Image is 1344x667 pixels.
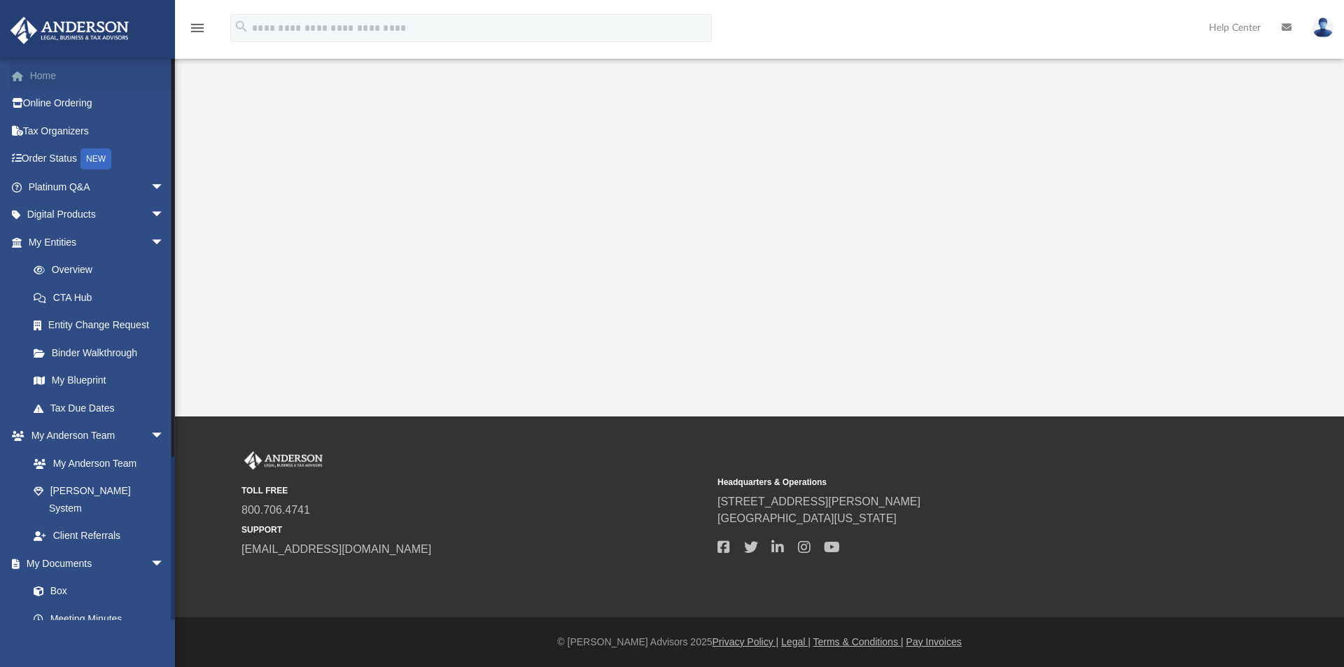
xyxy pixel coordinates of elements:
[906,636,961,647] a: Pay Invoices
[150,201,178,230] span: arrow_drop_down
[150,228,178,257] span: arrow_drop_down
[813,636,904,647] a: Terms & Conditions |
[20,394,185,422] a: Tax Due Dates
[20,311,185,339] a: Entity Change Request
[20,367,178,395] a: My Blueprint
[150,549,178,578] span: arrow_drop_down
[713,636,779,647] a: Privacy Policy |
[241,524,708,536] small: SUPPORT
[241,451,325,470] img: Anderson Advisors Platinum Portal
[189,27,206,36] a: menu
[241,543,431,555] a: [EMAIL_ADDRESS][DOMAIN_NAME]
[10,228,185,256] a: My Entitiesarrow_drop_down
[241,504,310,516] a: 800.706.4741
[10,90,185,118] a: Online Ordering
[150,173,178,202] span: arrow_drop_down
[150,422,178,451] span: arrow_drop_down
[20,577,171,605] a: Box
[10,549,178,577] a: My Documentsarrow_drop_down
[10,422,178,450] a: My Anderson Teamarrow_drop_down
[234,19,249,34] i: search
[80,148,111,169] div: NEW
[20,449,171,477] a: My Anderson Team
[20,605,178,633] a: Meeting Minutes
[241,484,708,497] small: TOLL FREE
[6,17,133,44] img: Anderson Advisors Platinum Portal
[20,283,185,311] a: CTA Hub
[20,256,185,284] a: Overview
[20,339,185,367] a: Binder Walkthrough
[10,62,185,90] a: Home
[1312,17,1333,38] img: User Pic
[717,476,1184,489] small: Headquarters & Operations
[189,20,206,36] i: menu
[10,145,185,174] a: Order StatusNEW
[717,512,897,524] a: [GEOGRAPHIC_DATA][US_STATE]
[20,522,178,550] a: Client Referrals
[10,173,185,201] a: Platinum Q&Aarrow_drop_down
[20,477,178,522] a: [PERSON_NAME] System
[175,635,1344,650] div: © [PERSON_NAME] Advisors 2025
[10,201,185,229] a: Digital Productsarrow_drop_down
[781,636,811,647] a: Legal |
[10,117,185,145] a: Tax Organizers
[717,496,920,507] a: [STREET_ADDRESS][PERSON_NAME]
